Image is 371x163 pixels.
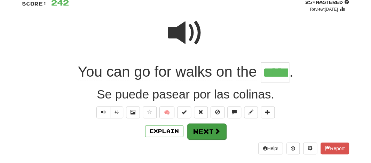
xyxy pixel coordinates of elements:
[134,63,150,80] span: go
[95,106,123,118] div: Text-to-speech controls
[286,143,300,154] button: Round history (alt+y)
[145,125,183,137] button: Explain
[154,63,171,80] span: for
[321,143,349,154] button: Report
[78,63,102,80] span: You
[143,106,157,118] button: Favorite sentence (alt+f)
[159,106,174,118] button: 🧠
[244,106,258,118] button: Edit sentence (alt+d)
[126,106,140,118] button: Show image (alt+x)
[106,63,130,80] span: can
[177,106,191,118] button: Set this sentence to 100% Mastered (alt+m)
[216,63,232,80] span: on
[194,106,208,118] button: Reset to 0% Mastered (alt+r)
[96,106,110,118] button: Play sentence audio (ctl+space)
[187,123,226,139] button: Next
[175,63,212,80] span: walks
[211,106,224,118] button: Ignore sentence (alt+i)
[236,63,256,80] span: the
[310,7,338,12] small: Review: [DATE]
[258,143,283,154] button: Help!
[289,63,293,80] span: .
[22,1,47,7] span: Score:
[227,106,241,118] button: Discuss sentence (alt+u)
[261,106,275,118] button: Add to collection (alt+a)
[22,86,349,103] div: Se puede pasear por las colinas.
[110,106,123,118] button: ½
